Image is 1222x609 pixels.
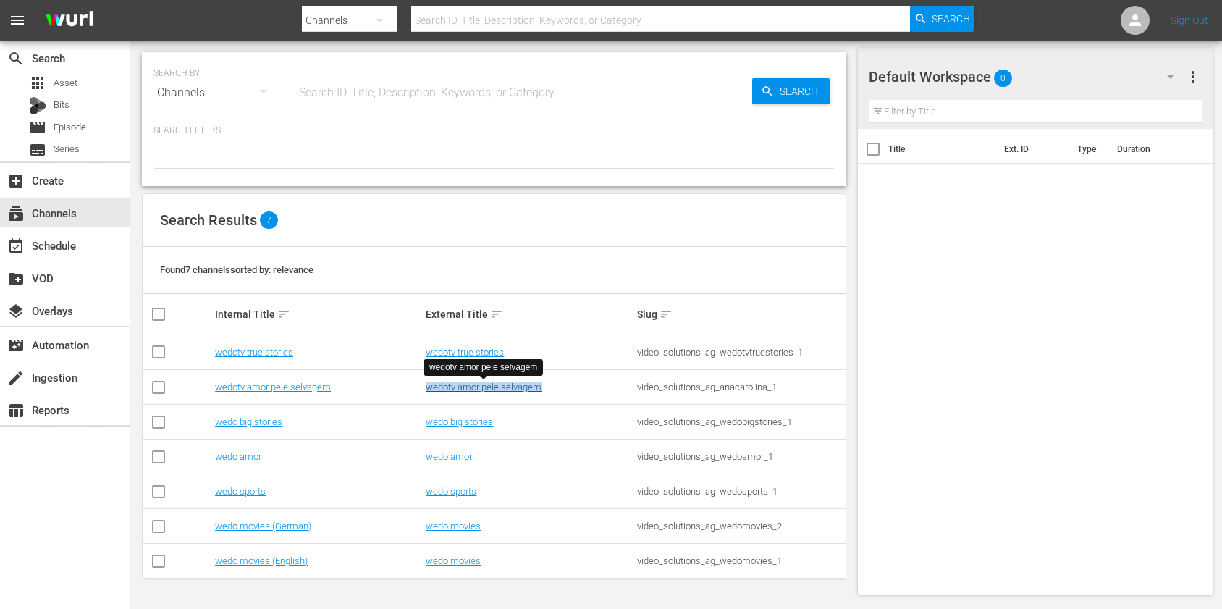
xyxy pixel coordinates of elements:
span: Episode [54,120,86,135]
div: video_solutions_ag_wedomovies_1 [637,555,843,566]
span: Ingestion [7,369,25,387]
a: wedo sports [215,486,266,497]
a: wedo big stories [215,416,282,427]
a: wedo amor [215,451,261,462]
span: Search [774,78,830,104]
span: Reports [7,402,25,419]
button: Search [752,78,830,104]
a: wedo movies (German) [215,521,311,532]
div: Channels [153,72,281,113]
a: wedo big stories [426,416,493,427]
a: Sign Out [1171,14,1208,26]
span: sort [277,308,290,321]
div: Bits [29,97,46,114]
span: Create [7,172,25,190]
button: Search [910,6,974,32]
span: Episode [29,119,46,136]
th: Title [888,129,995,169]
span: Series [29,141,46,159]
span: Search Results [160,211,257,229]
div: video_solutions_ag_wedomovies_2 [637,521,843,532]
a: wedo sports [426,486,476,497]
a: wedotv amor pele selvagem [215,382,331,392]
th: Type [1069,129,1108,169]
a: wedo movies (English) [215,555,308,566]
div: External Title [426,306,632,323]
span: Search [932,6,970,32]
span: VOD [7,270,25,287]
span: Asset [54,76,77,91]
span: Schedule [7,238,25,255]
span: Automation [7,337,25,354]
a: wedo amor [426,451,472,462]
a: wedo movies [426,555,481,566]
a: wedo movies [426,521,481,532]
div: video_solutions_ag_wedosports_1 [637,486,843,497]
span: 0 [994,63,1012,93]
button: more_vert [1184,59,1202,94]
span: menu [9,12,26,29]
span: 7 [260,211,278,229]
span: sort [660,308,673,321]
span: Overlays [7,303,25,320]
th: Duration [1108,129,1195,169]
span: Search [7,50,25,67]
span: more_vert [1184,68,1202,85]
div: video_solutions_ag_wedobigstories_1 [637,416,843,427]
div: video_solutions_ag_wedoamor_1 [637,451,843,462]
div: video_solutions_ag_wedotvtruestories_1 [637,347,843,358]
span: Series [54,142,80,156]
a: wedotv amor pele selvagem [426,382,542,392]
th: Ext. ID [995,129,1069,169]
span: Found 7 channels sorted by: relevance [160,264,313,275]
a: wedotv true stories [426,347,504,358]
div: wedotv amor pele selvagem [429,361,537,374]
p: Search Filters: [153,125,835,137]
img: ans4CAIJ8jUAAAAAAAAAAAAAAAAAAAAAAAAgQb4GAAAAAAAAAAAAAAAAAAAAAAAAJMjXAAAAAAAAAAAAAAAAAAAAAAAAgAT5G... [35,4,104,38]
span: Bits [54,98,69,112]
div: Slug [637,306,843,323]
span: Channels [7,205,25,222]
span: Asset [29,75,46,92]
a: wedotv true stories [215,347,293,358]
div: Default Workspace [869,56,1188,97]
div: Internal Title [215,306,421,323]
div: video_solutions_ag_anacarolina_1 [637,382,843,392]
span: sort [490,308,503,321]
